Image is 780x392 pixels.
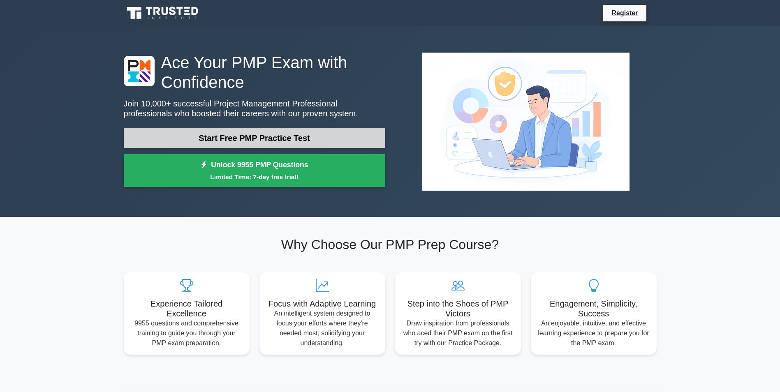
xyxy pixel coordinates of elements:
p: An enjoyable, intuitive, and effective learning experience to prepare you for the PMP exam. [537,318,650,348]
small: Limited Time: 7-day free trial! [134,172,375,182]
p: An intelligent system designed to focus your efforts where they're needed most, solidifying your ... [266,309,379,348]
a: Unlock 9955 PMP QuestionsLimited Time: 7-day free trial! [124,154,385,187]
a: Register [606,8,643,18]
img: Project Management Professional Preview [416,46,636,197]
p: Join 10,000+ successful Project Management Professional professionals who boosted their careers w... [124,99,385,118]
h2: Why Choose Our PMP Prep Course? [124,237,657,252]
h5: Experience Tailored Excellence [130,299,243,318]
a: Start Free PMP Practice Test [124,128,385,148]
p: 9955 questions and comprehensive training to guide you through your PMP exam preparation. [130,318,243,348]
h5: Engagement, Simplicity, Success [537,299,650,318]
h5: Step into the Shoes of PMP Victors [402,299,514,318]
h1: Ace Your PMP Exam with Confidence [124,53,385,92]
h5: Focus with Adaptive Learning [266,299,379,309]
p: Draw inspiration from professionals who aced their PMP exam on the first try with our Practice Pa... [402,318,514,348]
